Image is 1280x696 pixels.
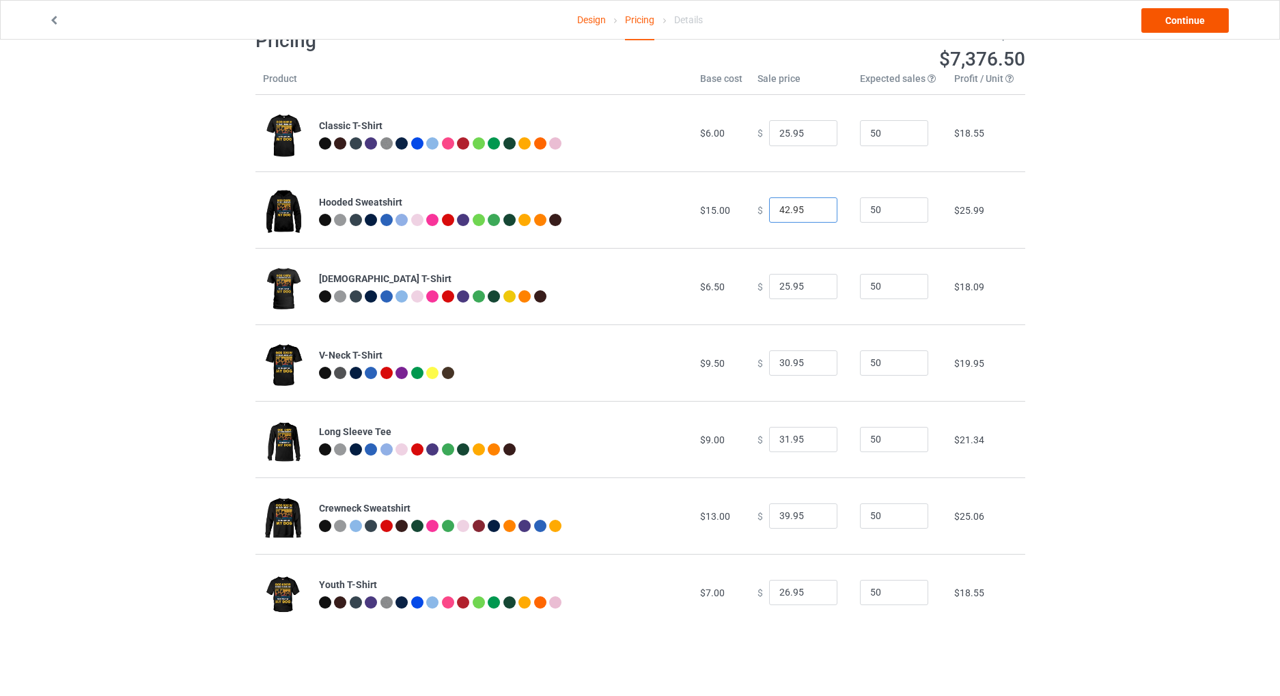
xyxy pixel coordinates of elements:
[757,357,763,368] span: $
[255,29,631,53] h1: Pricing
[693,72,750,95] th: Base cost
[674,1,703,39] div: Details
[319,579,377,590] b: Youth T-Shirt
[954,358,984,369] span: $19.95
[757,510,763,521] span: $
[700,281,725,292] span: $6.50
[319,426,391,437] b: Long Sleeve Tee
[700,587,725,598] span: $7.00
[380,137,393,150] img: heather_texture.png
[954,587,984,598] span: $18.55
[380,596,393,609] img: heather_texture.png
[757,128,763,139] span: $
[947,72,1025,95] th: Profit / Unit
[319,120,382,131] b: Classic T-Shirt
[757,204,763,215] span: $
[757,281,763,292] span: $
[700,511,730,522] span: $13.00
[700,205,730,216] span: $15.00
[939,48,1025,70] span: $7,376.50
[757,587,763,598] span: $
[625,1,654,40] div: Pricing
[954,128,984,139] span: $18.55
[700,128,725,139] span: $6.00
[319,197,402,208] b: Hooded Sweatshirt
[1141,8,1229,33] a: Continue
[750,72,852,95] th: Sale price
[577,1,606,39] a: Design
[852,72,947,95] th: Expected sales
[954,511,984,522] span: $25.06
[757,434,763,445] span: $
[700,358,725,369] span: $9.50
[700,434,725,445] span: $9.00
[255,72,311,95] th: Product
[319,273,451,284] b: [DEMOGRAPHIC_DATA] T-Shirt
[954,434,984,445] span: $21.34
[319,503,411,514] b: Crewneck Sweatshirt
[319,350,382,361] b: V-Neck T-Shirt
[954,205,984,216] span: $25.99
[954,281,984,292] span: $18.09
